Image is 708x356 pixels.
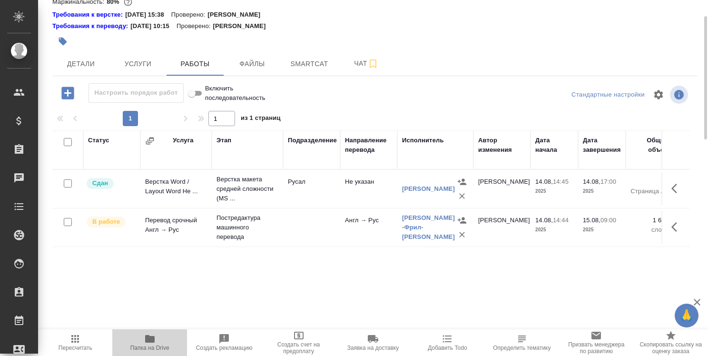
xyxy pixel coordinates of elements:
span: Smartcat [286,58,332,70]
div: Дата начала [535,136,573,155]
span: Призвать менеджера по развитию [565,341,628,355]
p: 14.08, [535,217,553,224]
td: Не указан [340,172,397,206]
p: 2025 [583,187,621,196]
div: Нажми, чтобы открыть папку с инструкцией [52,10,125,20]
span: Создать счет на предоплату [267,341,330,355]
div: Нажми, чтобы открыть папку с инструкцией [52,21,130,31]
p: 8 [630,177,669,187]
button: Заявка на доставку [336,329,410,356]
span: Включить последовательность [205,84,265,103]
p: 14.08, [583,178,600,185]
div: Статус [88,136,109,145]
button: Сгруппировать [145,136,155,146]
p: 09:00 [600,217,616,224]
div: Общий объем [630,136,669,155]
span: Определить тематику [493,345,551,351]
p: Страница А4 [630,187,669,196]
button: Добавить Todo [410,329,484,356]
button: 🙏 [675,304,698,327]
div: Этап [216,136,231,145]
p: 2025 [535,225,573,235]
p: Верстка макета средней сложности (MS ... [216,175,278,203]
button: Создать счет на предоплату [261,329,335,356]
button: Назначить [455,175,469,189]
p: слово [630,225,669,235]
td: Перевод срочный Англ → Рус [140,211,212,244]
span: Пересчитать [59,345,92,351]
button: Удалить [455,189,469,203]
a: Требования к переводу: [52,21,130,31]
div: Автор изменения [478,136,526,155]
button: Добавить тэг [52,31,73,52]
div: Менеджер проверил работу исполнителя, передает ее на следующий этап [86,177,136,190]
div: Исполнитель [402,136,444,145]
button: Скопировать ссылку на оценку заказа [634,329,708,356]
p: 2025 [583,225,621,235]
span: Чат [344,58,389,69]
span: Работы [172,58,218,70]
p: 14:45 [553,178,569,185]
button: Призвать менеджера по развитию [559,329,633,356]
p: 14.08, [535,178,553,185]
p: 17:00 [600,178,616,185]
span: Настроить таблицу [647,83,670,106]
td: Верстка Word / Layout Word Не ... [140,172,212,206]
button: Здесь прячутся важные кнопки [666,216,688,238]
td: [PERSON_NAME] [473,211,531,244]
p: Проверено: [177,21,213,31]
p: 15.08, [583,217,600,224]
div: Дата завершения [583,136,621,155]
p: [PERSON_NAME] [207,10,267,20]
span: Заявка на доставку [347,345,399,351]
button: Пересчитать [38,329,112,356]
div: Исполнитель выполняет работу [86,216,136,228]
p: [DATE] 15:38 [125,10,171,20]
button: Здесь прячутся важные кнопки [666,177,688,200]
button: Добавить работу [55,83,81,103]
span: Добавить Todo [428,345,467,351]
td: [PERSON_NAME] [473,172,531,206]
p: Сдан [92,178,108,188]
td: Англ → Рус [340,211,397,244]
p: [PERSON_NAME] [213,21,273,31]
span: Посмотреть информацию [670,86,690,104]
p: Постредактура машинного перевода [216,213,278,242]
button: Создать рекламацию [187,329,261,356]
span: Файлы [229,58,275,70]
div: Услуга [173,136,193,145]
div: Подразделение [288,136,337,145]
p: 1 660 [630,216,669,225]
span: Услуги [115,58,161,70]
a: [PERSON_NAME] [402,185,455,192]
a: Требования к верстке: [52,10,125,20]
span: Создать рекламацию [196,345,253,351]
button: Удалить [455,227,469,242]
div: Направление перевода [345,136,393,155]
p: 14:44 [553,217,569,224]
p: 2025 [535,187,573,196]
span: Скопировать ссылку на оценку заказа [639,341,702,355]
button: Папка на Drive [112,329,187,356]
button: Назначить [455,213,469,227]
span: из 1 страниц [241,112,281,126]
p: В работе [92,217,120,227]
div: split button [569,88,647,102]
span: 🙏 [678,306,695,326]
td: Русал [283,172,340,206]
a: [PERSON_NAME] -Фрил- [PERSON_NAME] [402,214,455,240]
span: Папка на Drive [130,345,169,351]
p: [DATE] 10:15 [130,21,177,31]
button: Определить тематику [485,329,559,356]
p: Проверено: [171,10,208,20]
span: Детали [58,58,104,70]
